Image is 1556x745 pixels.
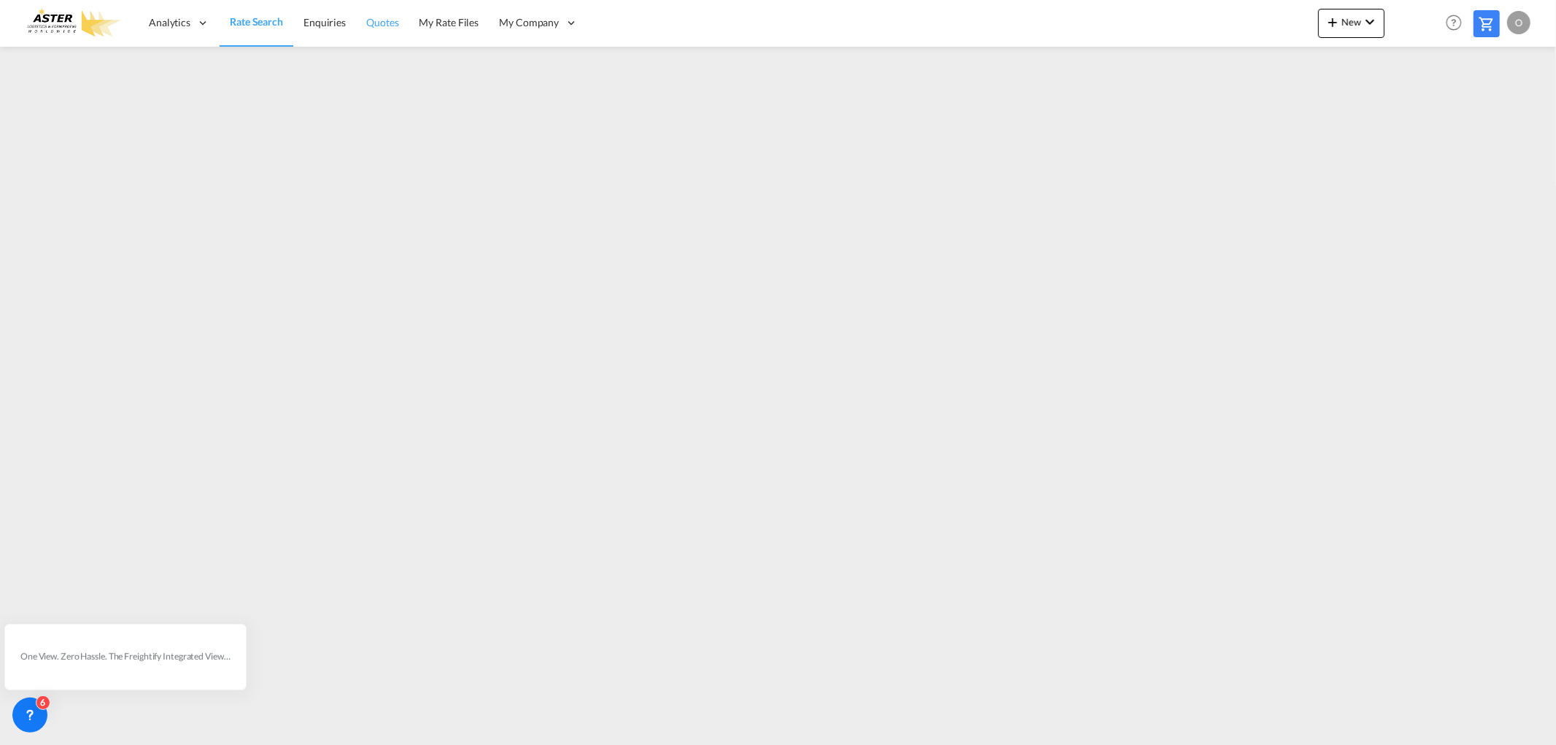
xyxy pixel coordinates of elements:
[230,15,283,28] span: Rate Search
[1324,16,1379,28] span: New
[149,15,190,30] span: Analytics
[1507,11,1530,34] div: O
[303,16,346,28] span: Enquiries
[1324,13,1342,31] md-icon: icon-plus 400-fg
[1361,13,1379,31] md-icon: icon-chevron-down
[1441,10,1466,35] span: Help
[499,15,559,30] span: My Company
[366,16,398,28] span: Quotes
[22,7,120,39] img: e3303e4028ba11efbf5f992c85cc34d8.png
[1441,10,1474,36] div: Help
[419,16,479,28] span: My Rate Files
[1318,9,1385,38] button: icon-plus 400-fgNewicon-chevron-down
